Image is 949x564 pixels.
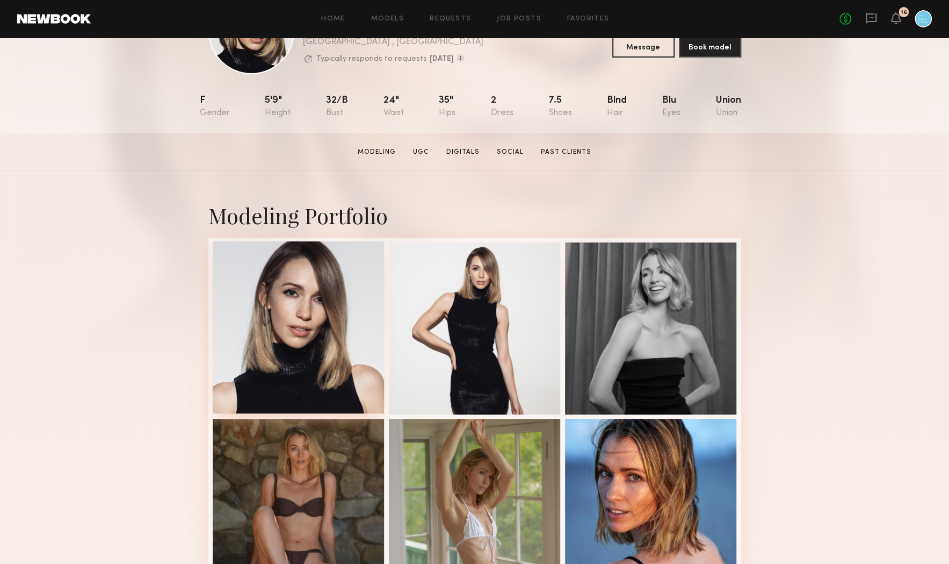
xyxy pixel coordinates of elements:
[497,16,541,23] a: Job Posts
[537,147,596,157] a: Past Clients
[715,96,741,118] div: Union
[326,96,348,118] div: 32/b
[607,96,627,118] div: Blnd
[442,147,484,157] a: Digitals
[353,147,400,157] a: Modeling
[548,96,571,118] div: 7.5
[679,36,741,58] button: Book model
[383,96,403,118] div: 24"
[321,16,345,23] a: Home
[491,96,513,118] div: 2
[409,147,433,157] a: UGC
[492,147,528,157] a: Social
[371,16,404,23] a: Models
[439,96,455,118] div: 35"
[200,96,230,118] div: F
[567,16,610,23] a: Favorites
[430,55,454,63] b: [DATE]
[316,55,427,63] p: Typically responds to requests
[265,96,291,118] div: 5'9"
[303,38,489,47] div: [GEOGRAPHIC_DATA] , [GEOGRAPHIC_DATA]
[430,16,471,23] a: Requests
[901,10,907,16] div: 16
[662,96,680,118] div: Blu
[208,201,741,230] div: Modeling Portfolio
[612,36,675,58] button: Message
